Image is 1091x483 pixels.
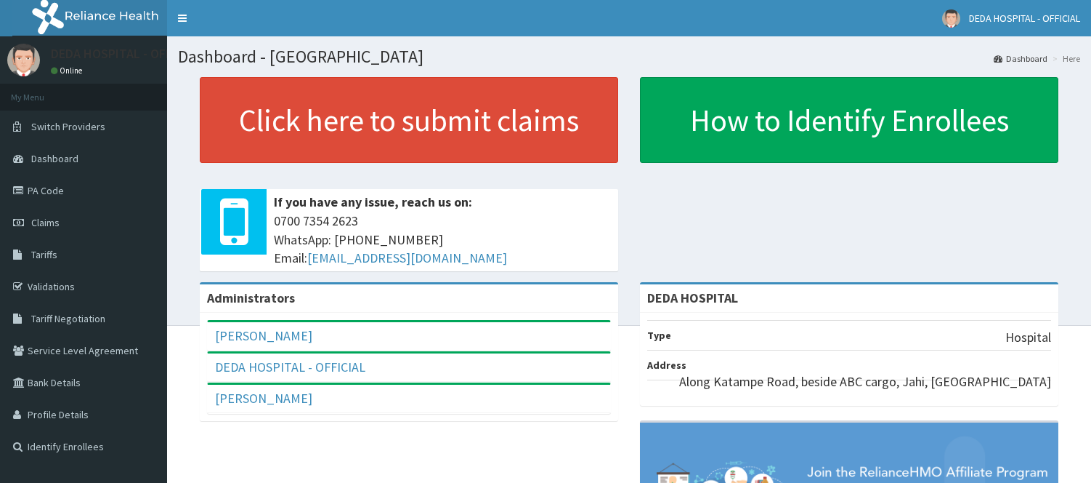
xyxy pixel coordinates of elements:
[679,372,1051,391] p: Along Katampe Road, beside ABC cargo, Jahi, [GEOGRAPHIC_DATA]
[1005,328,1051,347] p: Hospital
[969,12,1080,25] span: DEDA HOSPITAL - OFFICIAL
[31,248,57,261] span: Tariffs
[215,390,312,407] a: [PERSON_NAME]
[51,65,86,76] a: Online
[215,359,365,375] a: DEDA HOSPITAL - OFFICIAL
[1049,52,1080,65] li: Here
[31,312,105,325] span: Tariff Negotiation
[51,47,200,60] p: DEDA HOSPITAL - OFFICIAL
[31,120,105,133] span: Switch Providers
[640,77,1058,163] a: How to Identify Enrollees
[178,47,1080,66] h1: Dashboard - [GEOGRAPHIC_DATA]
[274,193,472,210] b: If you have any issue, reach us on:
[647,329,671,342] b: Type
[31,152,78,165] span: Dashboard
[307,250,507,266] a: [EMAIL_ADDRESS][DOMAIN_NAME]
[215,327,312,344] a: [PERSON_NAME]
[7,44,40,76] img: User Image
[647,359,686,372] b: Address
[31,216,60,229] span: Claims
[647,290,738,306] strong: DEDA HOSPITAL
[994,52,1047,65] a: Dashboard
[207,290,295,306] b: Administrators
[200,77,618,163] a: Click here to submit claims
[942,9,960,28] img: User Image
[274,212,611,268] span: 0700 7354 2623 WhatsApp: [PHONE_NUMBER] Email:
